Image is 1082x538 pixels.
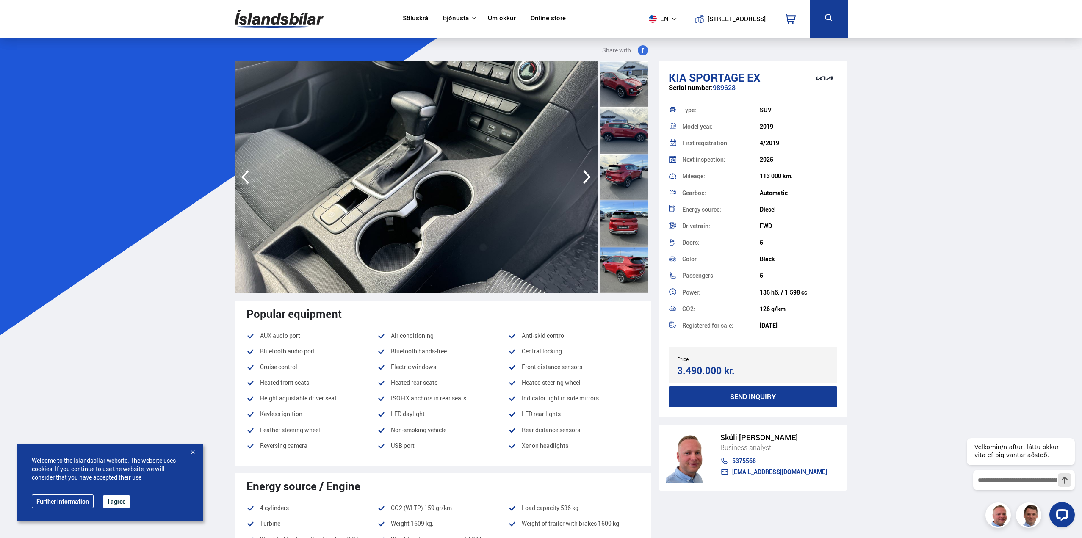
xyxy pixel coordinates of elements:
[682,157,760,163] div: Next inspection:
[760,206,837,213] div: Diesel
[235,5,324,33] img: G0Ugv5HjCgRt.svg
[508,519,639,529] li: Weight of trailer with brakes 1600 kg.
[508,503,639,513] li: Load capacity 536 kg.
[508,331,639,341] li: Anti-skid control
[682,323,760,328] div: Registered for sale:
[760,156,837,163] div: 2025
[960,422,1078,534] iframe: LiveChat chat widget
[246,503,377,513] li: 4 cylinders
[488,14,516,23] a: Um okkur
[760,140,837,146] div: 4/2019
[807,65,841,91] img: brand logo
[246,378,377,388] li: Heated front seats
[246,425,377,435] li: Leather steering wheel
[246,331,377,341] li: AUX audio port
[377,331,508,341] li: Air conditioning
[246,393,377,403] li: Height adjustable driver seat
[508,425,639,435] li: Rear distance sensors
[443,14,469,22] button: Þjónusta
[711,15,763,22] button: [STREET_ADDRESS]
[720,442,827,453] div: Business analyst
[760,173,837,179] div: 113 000 km.
[235,61,598,293] img: 2383187.jpeg
[666,432,712,483] img: siFngHWaQ9KaOqBr.png
[377,441,508,451] li: USB port
[682,207,760,212] div: Energy source:
[649,15,657,23] img: svg+xml;base64,PHN2ZyB4bWxucz0iaHR0cDovL3d3dy53My5vcmcvMjAwMC9zdmciIHdpZHRoPSI1MTIiIGhlaWdodD0iNT...
[682,124,760,130] div: Model year:
[246,409,377,419] li: Keyless ignition
[682,190,760,196] div: Gearbox:
[508,362,639,372] li: Front distance sensors
[682,256,760,262] div: Color:
[246,346,377,356] li: Bluetooth audio port
[508,378,639,388] li: Heated steering wheel
[682,223,760,229] div: Drivetrain:
[403,14,428,23] a: Söluskrá
[377,393,508,403] li: ISOFIX anchors in rear seats
[682,140,760,146] div: First registration:
[688,7,770,31] a: [STREET_ADDRESS]
[377,519,508,529] li: Weight 1609 kg.
[377,409,508,419] li: LED daylight
[760,289,837,296] div: 136 hö. / 1.598 cc.
[682,273,760,279] div: Passengers:
[682,290,760,295] div: Power:
[669,84,838,100] div: 989628
[32,494,94,508] a: Further information
[682,173,760,179] div: Mileage:
[760,322,837,329] div: [DATE]
[598,61,960,293] img: 2383188.jpeg
[377,362,508,372] li: Electric windows
[720,469,827,475] a: [EMAIL_ADDRESS][DOMAIN_NAME]
[669,386,838,407] button: Send inquiry
[682,240,760,246] div: Doors:
[760,239,837,246] div: 5
[599,45,651,55] button: Share with:
[677,365,750,376] div: 3.490.000 kr.
[246,480,639,492] div: Energy source / Engine
[508,393,639,403] li: Indicator light in side mirrors
[531,14,566,23] a: Online store
[103,495,130,508] button: I agree
[377,503,508,513] li: CO2 (WLTP) 159 gr/km
[508,409,639,419] li: LED rear lights
[645,15,667,23] span: en
[602,45,633,55] span: Share with:
[720,433,827,442] div: Skúli [PERSON_NAME]
[677,356,753,362] div: Price:
[377,346,508,356] li: Bluetooth hands-free
[246,362,377,372] li: Cruise control
[669,70,686,85] span: Kia
[760,223,837,229] div: FWD
[246,307,639,320] div: Popular equipment
[377,378,508,388] li: Heated rear seats
[760,107,837,113] div: SUV
[508,346,639,356] li: Central locking
[760,256,837,262] div: Black
[32,456,188,482] span: Welcome to the Íslandsbílar website. The website uses cookies. If you continue to use the website...
[645,6,684,31] button: en
[682,306,760,312] div: CO2:
[760,272,837,279] div: 5
[760,306,837,312] div: 126 g/km
[720,458,827,464] a: 5375568
[760,190,837,196] div: Automatic
[508,441,639,456] li: Xenon headlights
[377,425,508,435] li: Non-smoking vehicle
[689,70,761,85] span: Sportage EX
[760,123,837,130] div: 2019
[669,83,713,92] span: Serial number:
[246,441,377,451] li: Reversing camera
[682,107,760,113] div: Type:
[246,519,377,529] li: Turbine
